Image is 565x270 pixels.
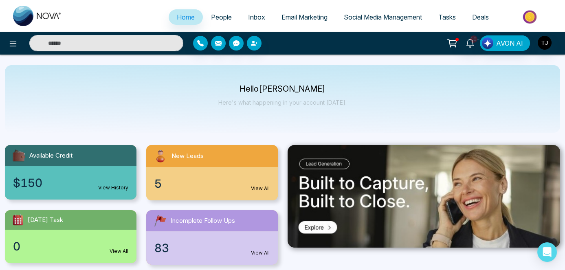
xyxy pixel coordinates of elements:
[153,148,168,164] img: newLeads.svg
[110,248,128,255] a: View All
[153,213,167,228] img: followUps.svg
[501,8,560,26] img: Market-place.gif
[28,215,63,225] span: [DATE] Task
[13,174,42,191] span: $150
[203,9,240,25] a: People
[281,13,328,21] span: Email Marketing
[438,13,456,21] span: Tasks
[472,13,489,21] span: Deals
[13,6,62,26] img: Nova CRM Logo
[154,239,169,257] span: 83
[273,9,336,25] a: Email Marketing
[171,216,235,226] span: Incomplete Follow Ups
[430,9,464,25] a: Tasks
[464,9,497,25] a: Deals
[470,35,477,43] span: 10+
[11,213,24,226] img: todayTask.svg
[177,13,195,21] span: Home
[154,175,162,192] span: 5
[251,249,270,257] a: View All
[211,13,232,21] span: People
[496,38,523,48] span: AVON AI
[537,242,557,262] div: Open Intercom Messenger
[344,13,422,21] span: Social Media Management
[13,238,20,255] span: 0
[141,210,283,265] a: Incomplete Follow Ups83View All
[98,184,128,191] a: View History
[169,9,203,25] a: Home
[218,99,347,106] p: Here's what happening in your account [DATE].
[141,145,283,200] a: New Leads5View All
[11,148,26,163] img: availableCredit.svg
[482,37,493,49] img: Lead Flow
[240,9,273,25] a: Inbox
[288,145,560,248] img: .
[171,151,204,161] span: New Leads
[480,35,530,51] button: AVON AI
[248,13,265,21] span: Inbox
[336,9,430,25] a: Social Media Management
[251,185,270,192] a: View All
[218,86,347,92] p: Hello [PERSON_NAME]
[460,35,480,50] a: 10+
[538,36,552,50] img: User Avatar
[29,151,73,160] span: Available Credit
